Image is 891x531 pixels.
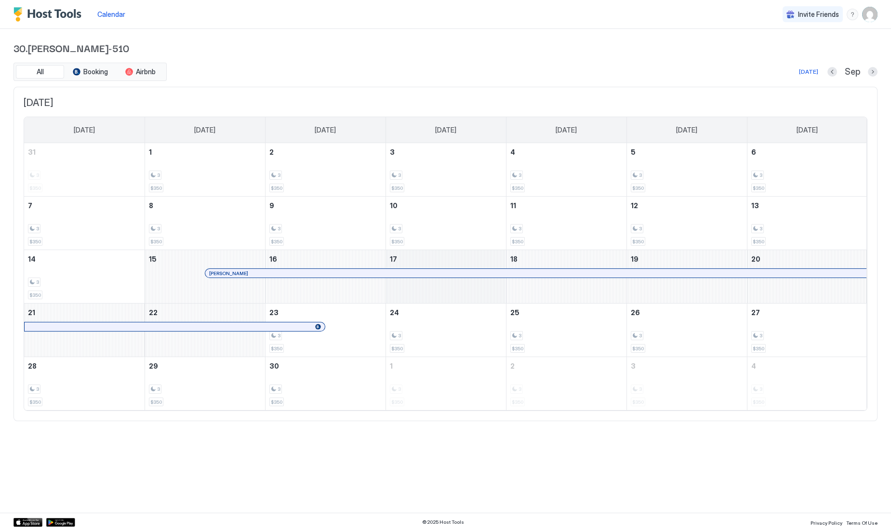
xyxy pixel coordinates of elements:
a: Google Play Store [46,518,75,527]
a: September 27, 2025 [747,304,868,321]
span: $350 [753,185,764,191]
td: October 4, 2025 [747,357,867,411]
a: Thursday [546,117,586,143]
td: September 5, 2025 [626,143,747,197]
span: Airbnb [136,67,156,76]
span: 9 [269,201,274,210]
a: September 23, 2025 [266,304,386,321]
span: $350 [391,185,403,191]
td: September 3, 2025 [386,143,506,197]
a: Monday [185,117,225,143]
span: $350 [512,239,523,245]
span: 2 [510,362,515,370]
a: September 28, 2025 [24,357,145,375]
span: [DATE] [24,97,867,109]
a: September 25, 2025 [506,304,626,321]
span: 29 [149,362,158,370]
a: September 30, 2025 [266,357,386,375]
td: September 19, 2025 [626,250,747,304]
td: September 26, 2025 [626,304,747,357]
td: September 18, 2025 [506,250,626,304]
span: 5 [631,148,636,156]
span: $350 [632,345,644,352]
span: 3 [36,386,39,392]
a: September 11, 2025 [506,197,626,214]
span: 3 [390,148,395,156]
span: 3 [278,226,280,232]
a: September 18, 2025 [506,250,626,268]
div: [PERSON_NAME] [209,270,863,277]
span: 1 [390,362,393,370]
span: © 2025 Host Tools [422,519,464,525]
span: $350 [271,185,282,191]
span: 3 [759,226,762,232]
a: Terms Of Use [846,517,878,527]
span: 13 [751,201,759,210]
a: October 3, 2025 [627,357,747,375]
a: September 2, 2025 [266,143,386,161]
span: 25 [510,308,519,317]
span: 20 [751,255,760,263]
a: September 20, 2025 [747,250,868,268]
a: Host Tools Logo [13,7,86,22]
span: $350 [150,185,162,191]
span: Calendar [97,10,125,18]
a: September 16, 2025 [266,250,386,268]
span: $350 [512,345,523,352]
a: October 4, 2025 [747,357,868,375]
span: $350 [29,292,41,298]
span: 30 [269,362,279,370]
span: [DATE] [315,126,336,134]
a: September 5, 2025 [627,143,747,161]
span: 8 [149,201,153,210]
span: 3 [398,332,401,339]
span: 15 [149,255,157,263]
span: 24 [390,308,399,317]
span: 17 [390,255,397,263]
span: 3 [157,172,160,178]
td: September 24, 2025 [386,304,506,357]
span: 3 [157,226,160,232]
span: 4 [510,148,515,156]
td: September 17, 2025 [386,250,506,304]
td: September 11, 2025 [506,197,626,250]
span: 12 [631,201,638,210]
span: 28 [28,362,37,370]
a: September 17, 2025 [386,250,506,268]
span: 3 [519,226,521,232]
span: 26 [631,308,640,317]
span: $350 [391,345,403,352]
a: App Store [13,518,42,527]
span: $350 [512,185,523,191]
span: Privacy Policy [811,520,842,526]
td: September 6, 2025 [747,143,867,197]
td: September 28, 2025 [24,357,145,411]
button: [DATE] [798,66,820,78]
td: September 4, 2025 [506,143,626,197]
span: [PERSON_NAME] [209,270,248,277]
span: 7 [28,201,32,210]
span: 3 [759,332,762,339]
span: Sep [845,66,860,78]
span: 4 [751,362,756,370]
span: 3 [278,386,280,392]
span: 16 [269,255,277,263]
td: September 8, 2025 [145,197,265,250]
span: $350 [29,399,41,405]
span: 3 [278,172,280,178]
span: 2 [269,148,274,156]
td: September 10, 2025 [386,197,506,250]
span: Invite Friends [798,10,839,19]
td: September 30, 2025 [265,357,386,411]
span: $350 [632,239,644,245]
div: User profile [862,7,878,22]
a: Calendar [97,9,125,19]
div: tab-group [13,63,167,81]
a: September 1, 2025 [145,143,265,161]
span: 11 [510,201,516,210]
span: $350 [391,239,403,245]
a: September 13, 2025 [747,197,868,214]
